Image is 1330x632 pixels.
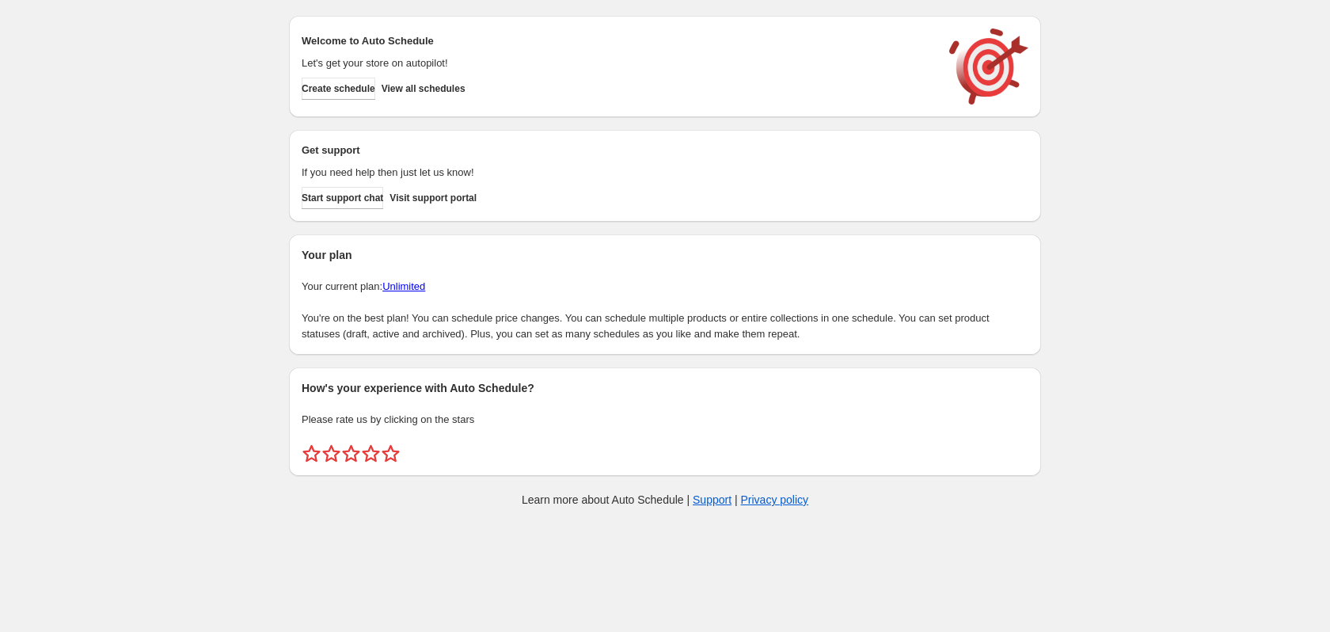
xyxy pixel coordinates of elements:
h2: Welcome to Auto Schedule [302,33,933,49]
a: Support [693,493,731,506]
a: Visit support portal [389,187,477,209]
p: Let's get your store on autopilot! [302,55,933,71]
span: Visit support portal [389,192,477,204]
a: Unlimited [382,280,425,292]
a: Privacy policy [741,493,809,506]
span: Create schedule [302,82,375,95]
button: View all schedules [382,78,465,100]
p: Learn more about Auto Schedule | | [522,492,808,508]
p: If you need help then just let us know! [302,165,933,181]
span: Start support chat [302,192,383,204]
h2: Your plan [302,247,1028,263]
p: Your current plan: [302,279,1028,295]
p: You're on the best plan! You can schedule price changes. You can schedule multiple products or en... [302,310,1028,342]
span: View all schedules [382,82,465,95]
a: Start support chat [302,187,383,209]
p: Please rate us by clicking on the stars [302,412,1028,428]
button: Create schedule [302,78,375,100]
h2: Get support [302,143,933,158]
h2: How's your experience with Auto Schedule? [302,380,1028,396]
